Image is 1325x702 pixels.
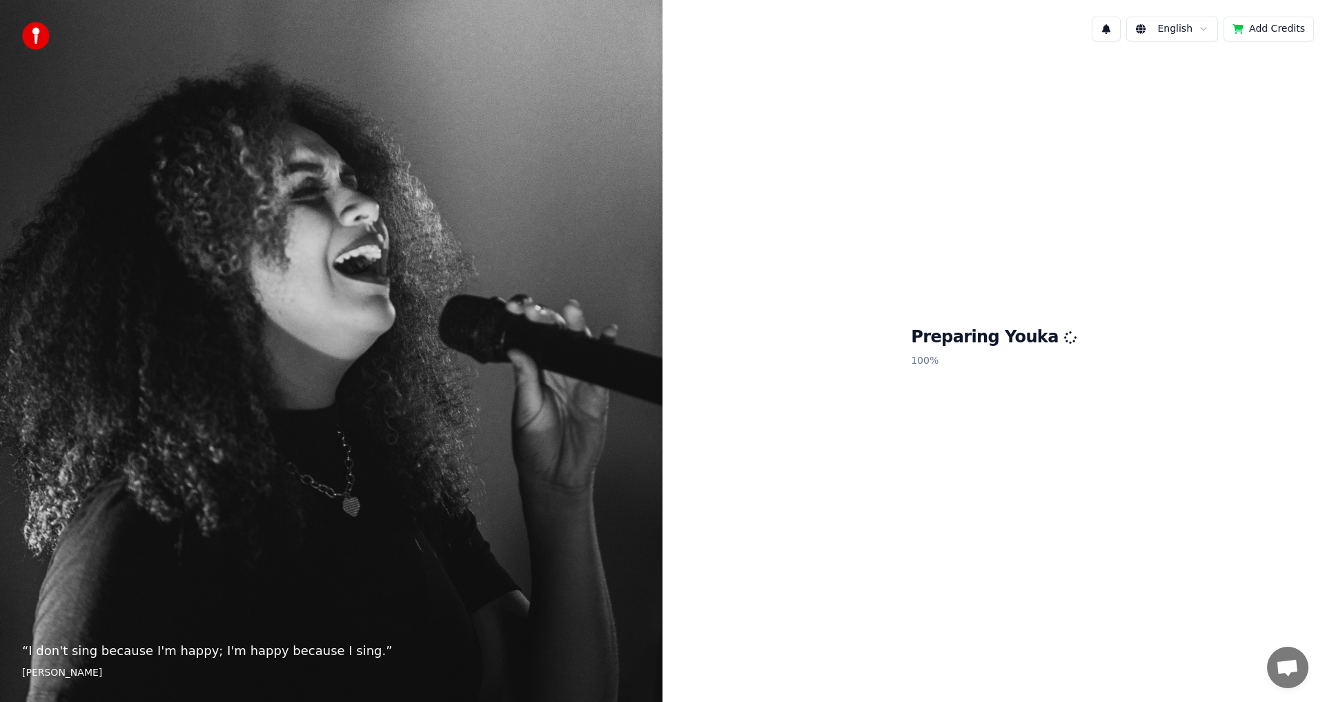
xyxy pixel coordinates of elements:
button: Add Credits [1224,17,1314,41]
h1: Preparing Youka [911,326,1077,349]
footer: [PERSON_NAME] [22,666,640,680]
a: Open chat [1267,647,1308,688]
p: “ I don't sing because I'm happy; I'm happy because I sing. ” [22,641,640,661]
p: 100 % [911,349,1077,373]
img: youka [22,22,50,50]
